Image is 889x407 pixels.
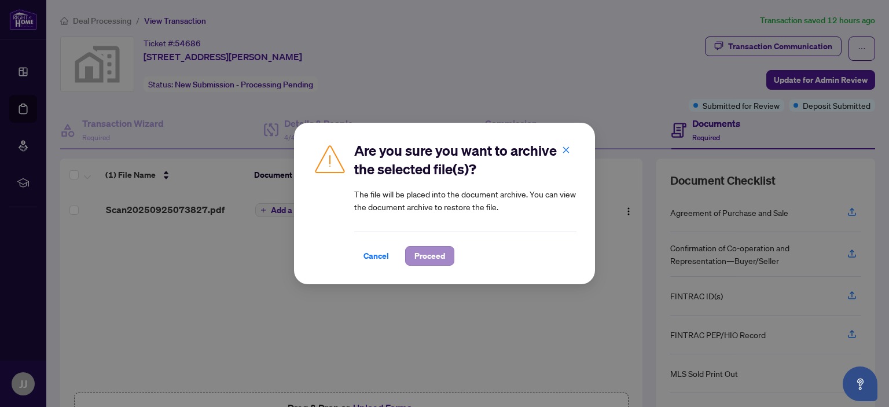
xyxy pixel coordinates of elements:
[354,141,576,178] h2: Are you sure you want to archive the selected file(s)?
[363,247,389,265] span: Cancel
[313,141,347,176] img: Caution Icon
[405,246,454,266] button: Proceed
[354,246,398,266] button: Cancel
[414,247,445,265] span: Proceed
[562,146,570,154] span: close
[843,366,877,401] button: Open asap
[354,188,576,213] article: The file will be placed into the document archive. You can view the document archive to restore t...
